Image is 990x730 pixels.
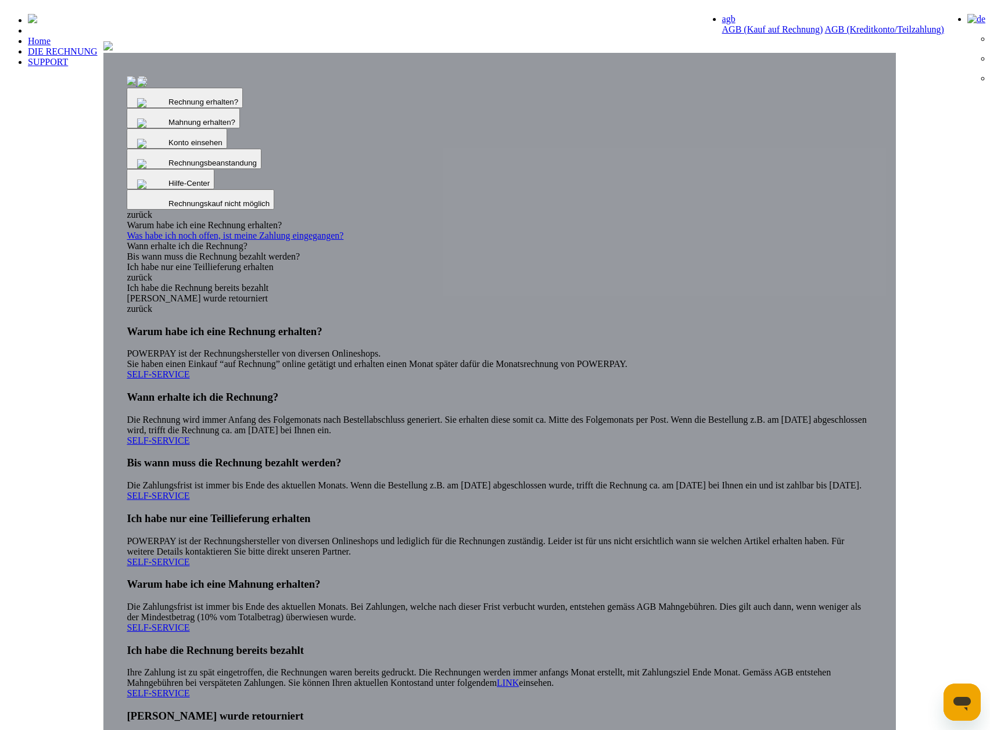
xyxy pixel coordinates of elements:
[127,512,872,567] div: POWERPAY ist der Rechnungshersteller von diversen Onlineshops und lediglich für die Rechnungen zu...
[127,262,872,272] div: Ich habe nur eine Teillieferung erhalten
[127,293,872,304] div: [PERSON_NAME] wurde retourniert
[127,644,872,657] h3: Ich habe die Rechnung bereits bezahlt
[127,198,274,208] a: Rechnungskauf nicht möglich
[127,512,872,525] h3: Ich habe nur eine Teillieferung erhalten
[127,557,189,567] a: SELF-SERVICE
[28,14,37,23] img: logo-powerpay-white.svg
[127,149,261,169] button: Rechnungsbeanstandung
[127,436,189,445] a: SELF-SERVICE
[168,199,270,208] span: Rechnungskauf nicht möglich
[134,156,169,171] img: qb_help.svg
[134,136,169,151] img: qb_warning.svg
[127,325,872,338] h3: Warum habe ich eine Rechnung erhalten?
[168,98,238,106] span: Rechnung erhalten?
[134,116,169,131] img: qb_search.svg
[127,688,189,698] a: SELF-SERVICE
[134,75,169,90] img: qb_bill.svg
[497,678,519,688] a: LINK
[28,36,51,46] a: Home
[127,88,243,108] button: Rechnung erhalten?
[127,210,872,220] div: zurück
[127,491,189,501] a: SELF-SERVICE
[127,76,136,85] img: single_invoice_powerpay_de.jpg
[127,304,152,314] a: zurück
[127,456,872,469] h3: Bis wann muss die Rechnung bezahlt werden?
[28,46,98,56] a: DIE RECHNUNG
[127,169,214,189] button: Hilfe-Center
[127,117,240,127] a: Mahnung erhalten?
[824,24,944,34] a: AGB (Kreditkonto/Teilzahlung)
[127,96,243,106] a: Rechnung erhalten?
[127,456,872,501] div: Die Zahlungsfrist ist immer bis Ende des aktuellen Monats. Wenn die Bestellung z.B. am [DATE] abg...
[28,57,68,67] a: SUPPORT
[127,178,214,188] a: Hilfe-Center
[127,128,227,149] button: Konto einsehen
[127,241,872,251] div: Wann erhalte ich die Rechnung?
[127,644,872,699] div: Ihre Zahlung ist zu spät eingetroffen, die Rechnungen waren bereits gedruckt. Die Rechnungen werd...
[127,157,261,167] a: Rechnungsbeanstandung
[722,24,823,34] a: AGB (Kauf auf Rechnung)
[127,325,872,380] div: POWERPAY ist der Rechnungshersteller von diversen Onlineshops. Sie haben einen Einkauf “auf Rechn...
[168,118,235,127] span: Mahnung erhalten?
[127,251,872,262] div: Bis wann muss die Rechnung bezahlt werden?
[168,159,257,167] span: Rechnungsbeanstandung
[127,108,240,128] button: Mahnung erhalten?
[127,189,274,210] button: Rechnungskauf nicht möglich
[127,137,227,147] a: Konto einsehen
[127,391,872,404] h3: Wann erhalte ich die Rechnung?
[127,220,872,231] div: Warum habe ich eine Rechnung erhalten?
[127,369,189,379] a: SELF-SERVICE
[127,623,189,632] a: SELF-SERVICE
[168,138,223,147] span: Konto einsehen
[127,578,872,633] div: Die Zahlungsfrist ist immer bis Ende des aktuellen Monats. Bei Zahlungen, welche nach dieser Fris...
[134,177,169,192] img: qb_close.svg
[127,283,872,293] div: Ich habe die Rechnung bereits bezahlt
[127,272,872,283] div: zurück
[134,95,169,110] img: qb_bell.svg
[722,14,736,24] a: agb
[127,710,872,722] h3: [PERSON_NAME] wurde retourniert
[127,391,872,446] div: Die Rechnung wird immer Anfang des Folgemonats nach Bestellabschluss generiert. Sie erhalten dies...
[127,231,872,241] a: Was habe ich noch offen, ist meine Zahlung eingegangen?
[944,684,981,721] iframe: Schaltfläche zum Öffnen des Messaging-Fensters
[168,179,210,188] span: Hilfe-Center
[967,14,985,24] img: de
[103,41,113,51] img: title-powerpay_de.svg
[127,578,872,591] h3: Warum habe ich eine Mahnung erhalten?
